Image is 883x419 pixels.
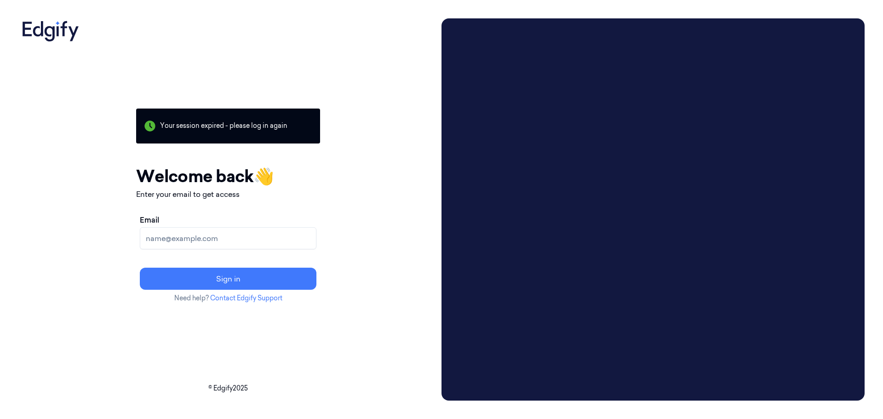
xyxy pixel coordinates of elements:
a: Contact Edgify Support [210,294,282,302]
button: Sign in [140,268,316,290]
p: Enter your email to get access [136,189,320,200]
div: Your session expired - please log in again [136,109,320,143]
label: Email [140,214,159,225]
input: name@example.com [140,227,316,249]
p: © Edgify 2025 [18,384,438,393]
h1: Welcome back 👋 [136,164,320,189]
p: Need help? [136,293,320,303]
